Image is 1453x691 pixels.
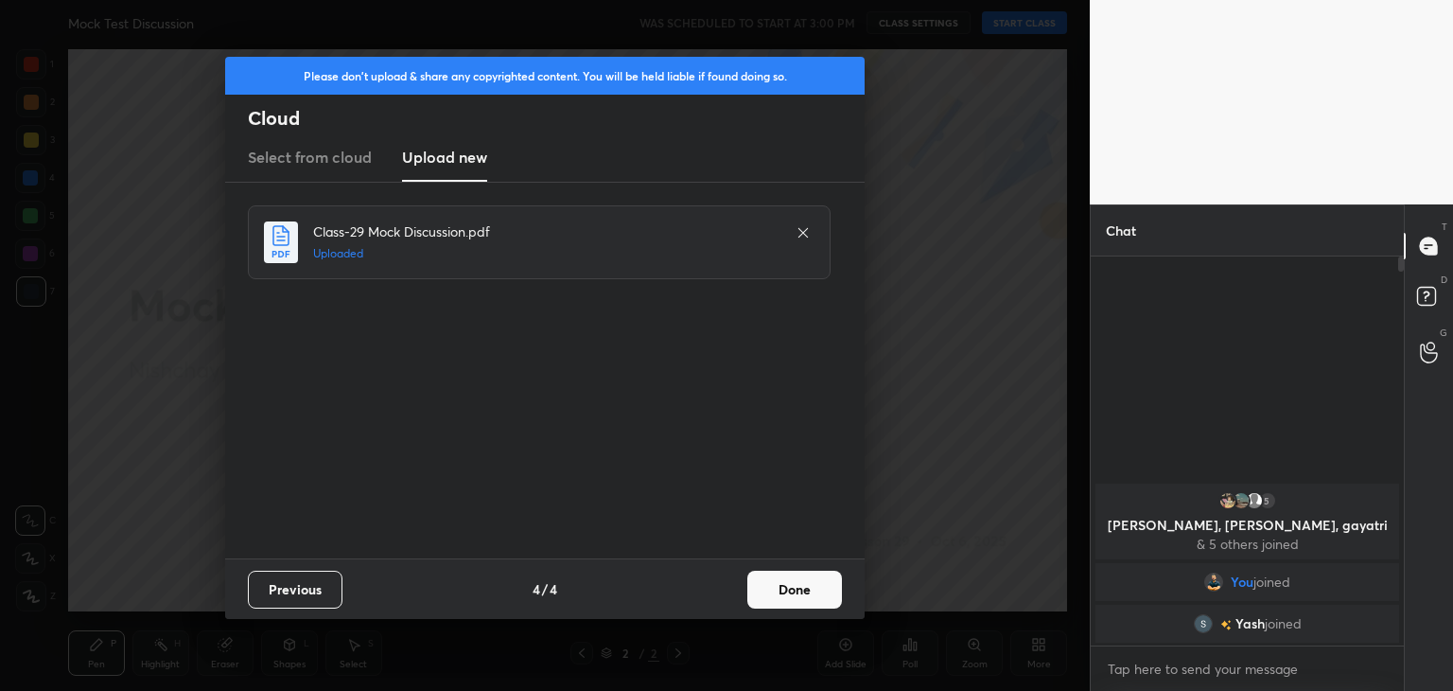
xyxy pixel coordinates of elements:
div: Please don't upload & share any copyrighted content. You will be held liable if found doing so. [225,57,865,95]
img: d84243986e354267bcc07dcb7018cb26.file [1204,573,1223,592]
h3: Upload new [402,146,487,168]
img: ff861bd3a92840f291c2e51557464b53.21626447_3 [1194,614,1213,633]
button: Previous [248,571,342,609]
span: You [1231,575,1253,590]
h4: / [542,579,548,599]
h4: 4 [550,579,557,599]
span: joined [1265,616,1302,631]
img: default.png [1245,491,1264,510]
button: Done [747,571,842,609]
span: Yash [1235,616,1265,631]
h4: Class-29 Mock Discussion.pdf [313,221,777,241]
h5: Uploaded [313,245,777,262]
p: G [1440,326,1447,340]
div: grid [1091,480,1404,647]
p: [PERSON_NAME], [PERSON_NAME], gayatri [1107,518,1388,533]
p: & 5 others joined [1107,537,1388,552]
span: joined [1253,575,1290,590]
h4: 4 [533,579,540,599]
div: 5 [1258,491,1277,510]
p: Chat [1091,205,1151,256]
img: no-rating-badge.077c3623.svg [1220,620,1232,630]
img: 064702da344f4028895ff4aceba9c44a.jpg [1218,491,1237,510]
h2: Cloud [248,106,865,131]
p: T [1442,220,1447,234]
p: D [1441,273,1447,287]
img: 41f05ac9065943528c9a6f9fe19d5604.jpg [1232,491,1251,510]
